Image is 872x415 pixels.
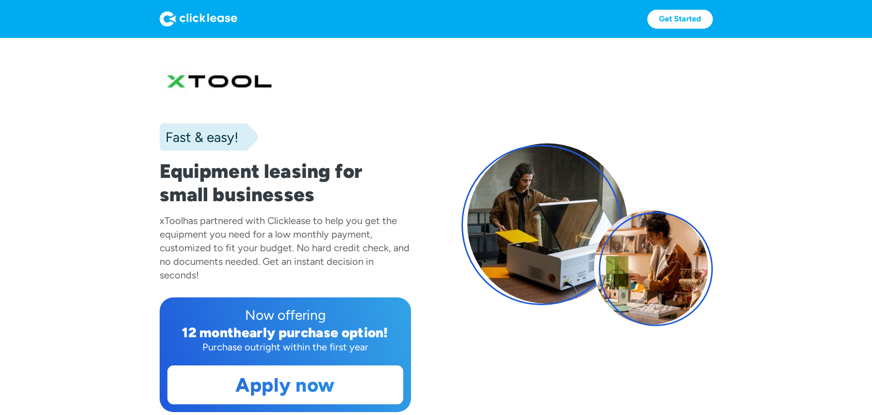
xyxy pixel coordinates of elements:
img: Logo [160,11,237,27]
div: Purchase outright within the first year [167,340,403,354]
div: has partnered with Clicklease to help you get the equipment you need for a low monthly payment, c... [160,215,410,281]
div: Fast & easy! [160,127,238,147]
a: Get Started [647,10,713,29]
div: 12 month [182,324,242,341]
a: Apply now [168,366,403,404]
div: xTool [160,215,183,226]
div: Now offering [167,305,403,325]
h1: Equipment leasing for small businesses [160,159,411,206]
div: early purchase option! [242,324,388,341]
